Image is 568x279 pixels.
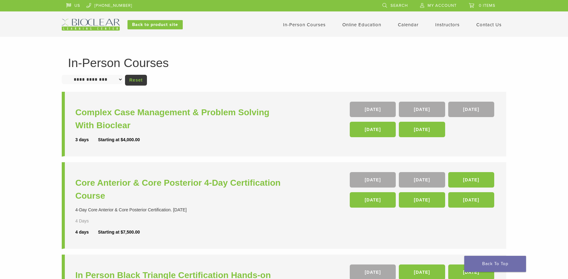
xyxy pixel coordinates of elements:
[448,172,494,188] a: [DATE]
[98,137,140,143] div: Starting at $4,000.00
[350,172,496,211] div: , , , , ,
[399,122,445,137] a: [DATE]
[62,19,120,31] img: Bioclear
[98,229,140,235] div: Starting at $7,500.00
[448,102,494,117] a: [DATE]
[428,3,457,8] span: My Account
[75,176,286,202] a: Core Anterior & Core Posterior 4-Day Certification Course
[75,137,98,143] div: 3 days
[476,22,502,27] a: Contact Us
[399,102,445,117] a: [DATE]
[479,3,495,8] span: 0 items
[350,102,496,140] div: , , , ,
[350,172,396,188] a: [DATE]
[125,75,147,86] a: Reset
[75,207,286,213] div: 4-Day Core Anterior & Core Posterior Certification. [DATE]
[350,192,396,208] a: [DATE]
[127,20,183,29] a: Back to product site
[435,22,460,27] a: Instructors
[448,192,494,208] a: [DATE]
[75,106,286,132] a: Complex Case Management & Problem Solving With Bioclear
[350,102,396,117] a: [DATE]
[399,192,445,208] a: [DATE]
[283,22,326,27] a: In-Person Courses
[398,22,419,27] a: Calendar
[350,122,396,137] a: [DATE]
[399,172,445,188] a: [DATE]
[342,22,381,27] a: Online Education
[75,218,107,224] div: 4 Days
[464,256,526,272] a: Back To Top
[390,3,408,8] span: Search
[68,57,500,69] h1: In-Person Courses
[75,229,98,235] div: 4 days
